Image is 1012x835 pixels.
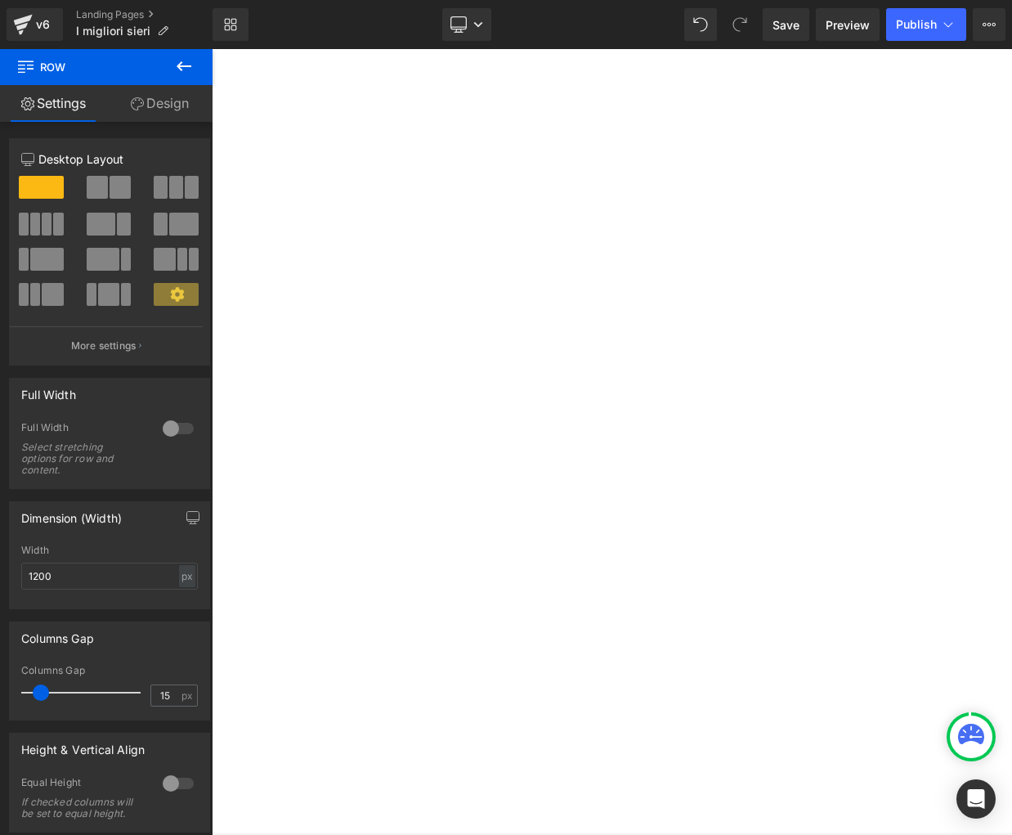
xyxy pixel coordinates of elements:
[973,8,1005,41] button: More
[826,16,870,34] span: Preview
[33,14,53,35] div: v6
[896,18,937,31] span: Publish
[21,150,198,168] p: Desktop Layout
[7,8,63,41] a: v6
[21,545,198,556] div: Width
[772,16,799,34] span: Save
[21,797,144,819] div: If checked columns will be set to equal height.
[21,563,198,590] input: auto
[213,8,249,41] a: New Library
[16,49,180,85] span: Row
[723,8,756,41] button: Redo
[21,734,145,756] div: Height & Vertical Align
[106,85,213,122] a: Design
[21,502,122,525] div: Dimension (Width)
[21,379,76,402] div: Full Width
[21,665,198,676] div: Columns Gap
[684,8,717,41] button: Undo
[179,565,195,587] div: px
[10,326,203,365] button: More settings
[76,8,213,21] a: Landing Pages
[956,779,996,819] div: Open Intercom Messenger
[21,776,146,793] div: Equal Height
[886,8,966,41] button: Publish
[181,690,195,701] span: px
[21,442,144,476] div: Select stretching options for row and content.
[816,8,880,41] a: Preview
[76,25,150,38] span: I migliori sieri
[21,421,146,438] div: Full Width
[71,339,137,353] p: More settings
[21,622,94,645] div: Columns Gap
